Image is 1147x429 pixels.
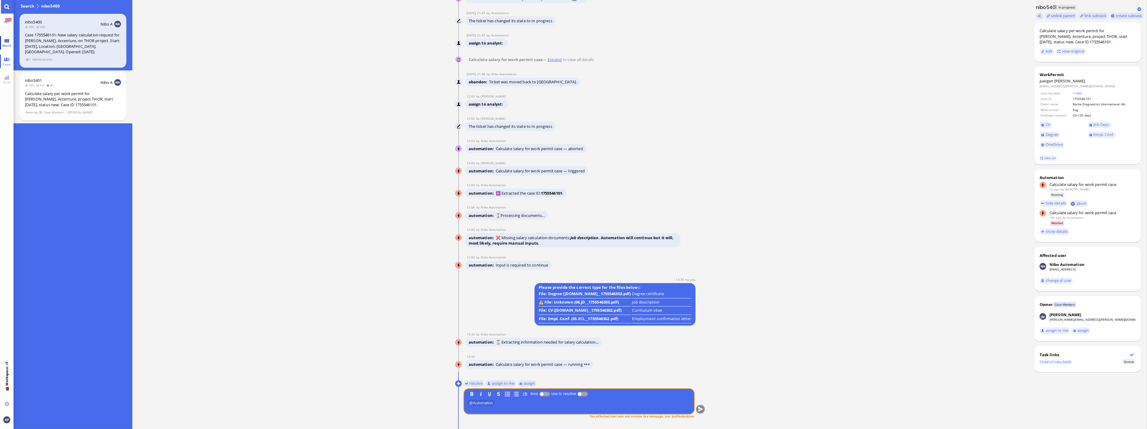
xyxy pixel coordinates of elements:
button: hide details [1040,200,1068,207]
td: Case ID [1040,96,1072,101]
button: assign [518,380,537,387]
span: 12:04 [467,255,476,259]
td: Work canton [1040,107,1072,112]
img: Janet Mathews [1040,313,1046,320]
strong: Calculate salary for work permit case [469,57,543,62]
button: B [469,390,475,397]
button: assign [1071,327,1090,334]
span: by [476,183,481,187]
runbook-parameter-view: Employment confirmation letter [632,316,691,321]
span: by [1061,187,1064,191]
div: Case 1755546101: New salary calculation request for [PERSON_NAME], Accenture, on THOR project. St... [25,32,121,54]
dd: [EMAIL_ADDRESS][PERSON_NAME][DOMAIN_NAME] [1040,84,1136,88]
td: File: Degree ([DOMAIN_NAME]__1755546302.pdf) [538,291,631,298]
span: 12:02 [467,94,476,98]
span: 16h [25,83,36,87]
p-inputswitch: Log time spent [539,391,550,396]
span: 12:04 [467,205,476,209]
img: Automation [455,40,462,47]
span: automation@bluelakelegal.com [491,33,508,37]
a: nibo5401 [25,78,42,83]
img: Nibo Automation [1040,263,1046,270]
span: 12:04 [467,161,476,165]
span: In progress [1057,5,1077,10]
td: ⚠️ File: Unknown (06.JD__1755546303.pdf) [538,299,631,307]
button: U [486,390,493,397]
span: by [476,205,481,209]
strong: 1755546101 [541,190,562,196]
span: automation@bluelakelegal.com [1067,215,1084,220]
td: File: CV ([DOMAIN_NAME]__1755546302.pdf) [538,307,631,315]
img: Nibo Automation [455,190,462,197]
span: Empl. Conf. [1094,132,1114,137]
span: automation [469,146,496,151]
span: 1m [36,83,46,87]
div: Task links [1040,352,1128,357]
span: Job Desc. [1094,122,1110,127]
span: abandon [469,79,489,85]
button: resolve [464,380,484,387]
span: automation@bluelakelegal.com [491,11,508,15]
span: Calculate salary for work permit case — running [496,362,590,367]
span: Automation [467,400,495,406]
div: Affected user [1040,253,1067,258]
span: automation@nibo.ai [481,227,506,232]
span: [DATE] 21:48 [467,72,487,76]
img: Nibo Automation [455,79,462,85]
span: by [487,72,492,76]
span: automation [469,235,496,240]
span: The ticket has changed its state to In progress [469,18,552,23]
span: nibo5400 [40,3,61,9]
span: 8h [46,83,56,87]
span: automation@nibo.ai [481,139,506,143]
img: Janet Mathews [455,168,462,174]
div: Calculate salary per work permit for [PERSON_NAME], Accenture, project THOR, start [DATE], status... [1040,28,1136,45]
span: [DATE] 21:47 [467,33,487,37]
button: create subtask [1110,13,1144,19]
span: view 1 items [25,57,31,62]
span: by [476,116,481,121]
span: automation [469,213,496,218]
span: 2h ago [1050,187,1060,191]
a: Job Desc. [1088,122,1112,128]
span: Calculate salary for work permit case — triggered [496,168,585,174]
span: 12:02 [467,116,476,121]
td: Zug [1072,107,1135,112]
button: assign to me [486,380,516,387]
span: Case Workers [44,110,64,115]
span: [PERSON_NAME] [68,110,93,115]
div: [PERSON_NAME] [1050,312,1081,317]
span: by [487,11,492,15]
button: assign to me [1040,327,1070,334]
span: Running [1050,192,1065,197]
button: abort [1069,200,1088,207]
span: Team [1,62,13,66]
img: NA [114,79,121,86]
span: • [586,362,588,367]
button: Show flow diagram [1130,353,1134,357]
div: Calculate salary for work permit case [1050,210,1136,215]
span: 13:35 [676,277,686,282]
span: automation [469,262,496,268]
img: Janet Mathews [455,123,462,130]
button: edit [1040,48,1054,55]
span: 96 [8,18,12,21]
button: I [477,390,484,397]
strong: . Automation will continue but it will, most likely, require manual inputs. [469,235,674,246]
span: 💼 Workspace: IT [5,386,9,399]
span: 13:35 [467,354,476,359]
a: Child of nibo5400 [1040,359,1071,365]
a: Degree [1040,131,1060,138]
span: Running [25,110,38,115]
a: view all [1039,156,1057,161]
span: CV [1046,122,1050,127]
span: 12:04 [467,183,476,187]
div: Calculate salary per work permit for [PERSON_NAME], Accenture, project THOR, start [DATE], status... [25,91,121,108]
span: Status [1123,359,1135,364]
a: [EMAIL_ADDRESS] [1050,267,1075,271]
span: janet.mathews@bluelakelegal.com [481,116,505,121]
span: automation@nibo.ai [481,183,506,187]
div: Automation [1040,175,1136,180]
button: show details [1040,228,1070,235]
a: CV [1040,122,1052,128]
